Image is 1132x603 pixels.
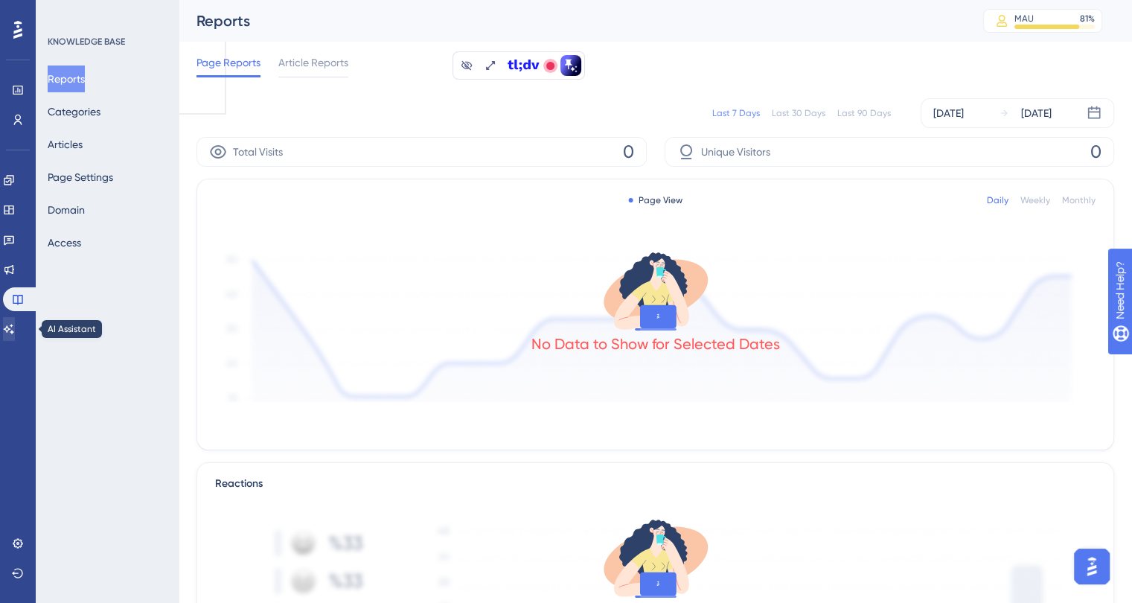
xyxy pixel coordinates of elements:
[48,66,85,92] button: Reports
[196,10,946,31] div: Reports
[623,140,634,164] span: 0
[1069,544,1114,589] iframe: UserGuiding AI Assistant Launcher
[1020,194,1050,206] div: Weekly
[48,164,113,191] button: Page Settings
[1090,140,1101,164] span: 0
[233,143,283,161] span: Total Visits
[531,334,780,354] div: No Data to Show for Selected Dates
[1080,13,1095,25] div: 81 %
[772,107,825,119] div: Last 30 Days
[48,36,125,48] div: KNOWLEDGE BASE
[987,194,1008,206] div: Daily
[701,143,770,161] span: Unique Visitors
[628,194,682,206] div: Page View
[712,107,760,119] div: Last 7 Days
[1014,13,1034,25] div: MAU
[933,104,964,122] div: [DATE]
[278,54,348,71] span: Article Reports
[215,475,1096,493] div: Reactions
[1021,104,1052,122] div: [DATE]
[837,107,891,119] div: Last 90 Days
[1062,194,1096,206] div: Monthly
[48,131,83,158] button: Articles
[35,4,93,22] span: Need Help?
[48,197,85,223] button: Domain
[48,229,81,256] button: Access
[48,98,100,125] button: Categories
[196,54,260,71] span: Page Reports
